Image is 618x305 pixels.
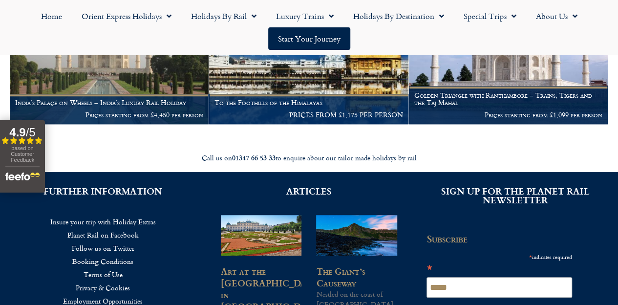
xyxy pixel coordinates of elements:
[232,152,276,163] strong: 01347 66 53 33
[181,5,266,27] a: Holidays by Rail
[426,187,603,204] h2: SIGN UP FOR THE PLANET RAIL NEWSLETTER
[266,5,343,27] a: Luxury Trains
[15,187,192,196] h2: FURTHER INFORMATION
[15,268,192,281] a: Terms of Use
[526,5,587,27] a: About Us
[15,241,192,255] a: Follow us on Twitter
[268,27,350,50] a: Start your Journey
[221,187,398,196] h2: ARTICLES
[72,5,181,27] a: Orient Express Holidays
[5,5,613,50] nav: Menu
[414,91,602,107] h1: Golden Triangle with Ranthambore – Trains, Tigers and the Taj Mahal
[31,5,72,27] a: Home
[454,5,526,27] a: Special Trips
[426,234,578,244] h2: Subscribe
[15,228,192,241] a: Planet Rail on Facebook
[214,111,403,119] p: PRICES FROM £1,175 PER PERSON
[36,153,583,163] div: Call us on to enquire about our tailor made holidays by rail
[343,5,454,27] a: Holidays by Destination
[15,215,192,228] a: Insure your trip with Holiday Extras
[15,281,192,294] a: Privacy & Cookies
[15,111,203,119] p: Prices starting from £4,450 per person
[15,255,192,268] a: Booking Conditions
[15,99,203,107] h1: India’s Palace on Wheels – India’s Luxury Rail Holiday
[569,258,618,305] iframe: Chat Widget
[414,111,602,119] p: Prices starting from £1,099 per person
[214,99,403,107] h1: To the Foothills of the Himalayas
[316,264,365,289] a: The Giant’s Causeway
[426,252,572,262] div: indicates required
